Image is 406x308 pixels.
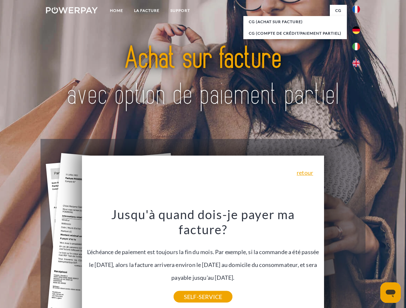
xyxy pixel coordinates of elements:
[352,5,360,13] img: fr
[129,5,165,16] a: LA FACTURE
[165,5,195,16] a: Support
[61,31,345,123] img: title-powerpay_fr.svg
[86,207,320,297] div: L'échéance de paiement est toujours la fin du mois. Par exemple, si la commande a été passée le [...
[352,26,360,34] img: de
[352,59,360,67] img: en
[46,7,98,13] img: logo-powerpay-white.svg
[330,5,347,16] a: CG
[104,5,129,16] a: Home
[86,207,320,237] h3: Jusqu'à quand dois-je payer ma facture?
[243,28,347,39] a: CG (Compte de crédit/paiement partiel)
[297,170,313,175] a: retour
[380,282,401,303] iframe: Bouton de lancement de la fenêtre de messagerie
[352,43,360,50] img: it
[243,16,347,28] a: CG (achat sur facture)
[174,291,232,303] a: SELF-SERVICE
